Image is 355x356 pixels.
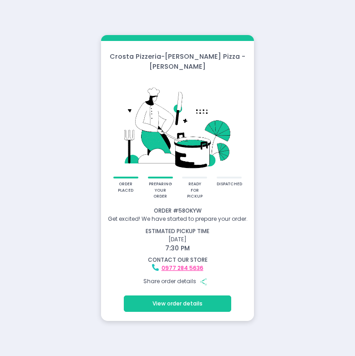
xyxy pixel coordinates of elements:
[97,227,259,253] div: [DATE]
[101,52,254,71] div: Crosta Pizzeria - [PERSON_NAME] Pizza - [PERSON_NAME]
[109,77,246,177] img: talkie
[102,274,253,290] div: Share order details
[124,295,231,312] button: View order details
[165,244,190,253] span: 7:30 PM
[162,264,203,272] a: 0977 284 5636
[102,227,253,235] div: estimated pickup time
[149,181,172,200] div: preparing your order
[102,215,253,223] div: Get excited! We have started to prepare your order.
[185,181,204,200] div: ready for pickup
[116,181,136,193] div: order placed
[102,256,253,264] div: contact our store
[217,181,242,188] div: dispatched
[102,207,253,215] div: Order # 58OKYW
